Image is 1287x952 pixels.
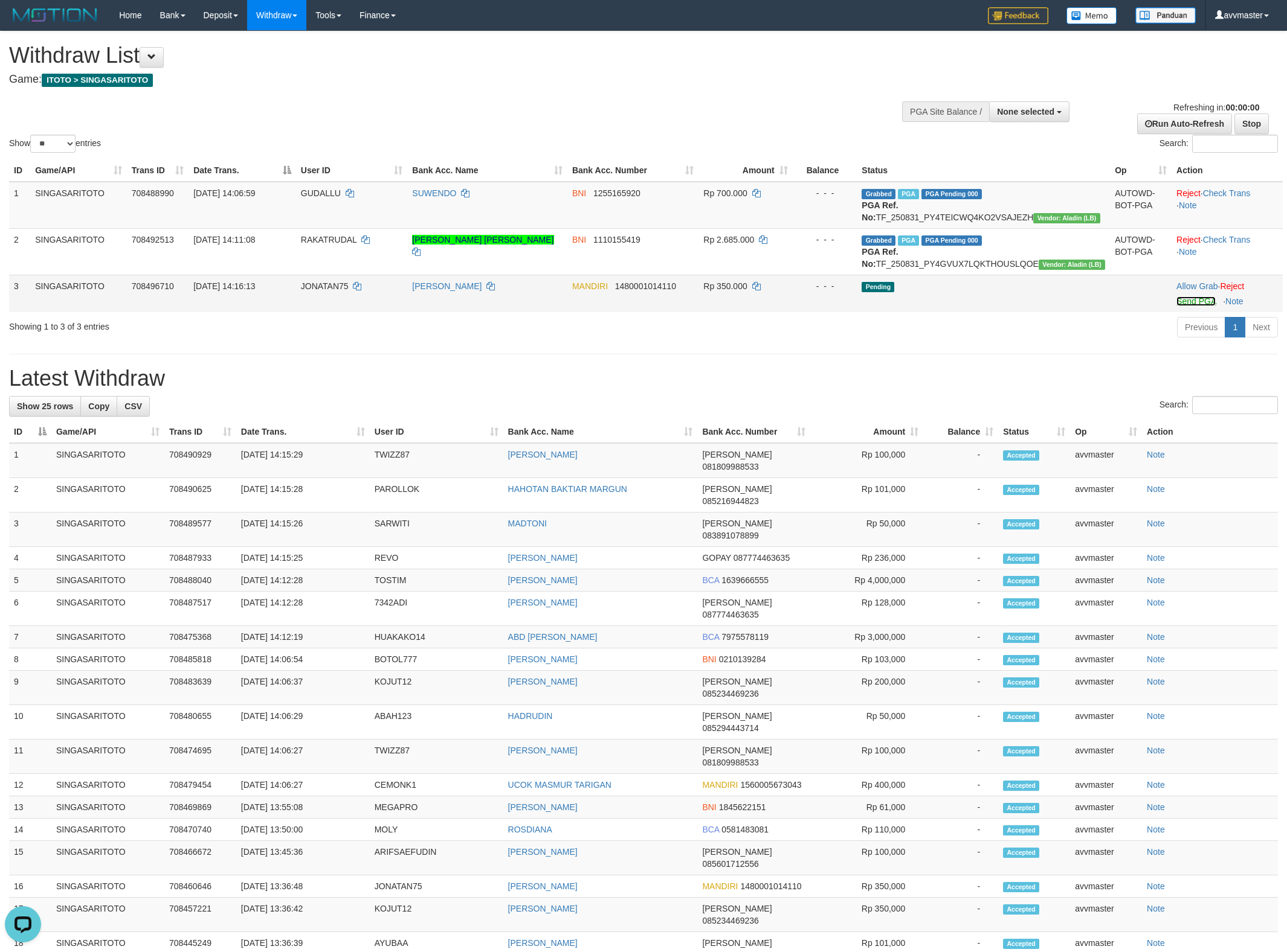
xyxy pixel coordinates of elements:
[236,569,370,592] td: [DATE] 14:12:28
[1147,780,1165,790] a: Note
[923,547,998,569] td: -
[1003,712,1039,722] span: Accepted
[703,188,747,198] span: Rp 700.000
[51,740,164,774] td: SINGASARITOTO
[1110,228,1172,275] td: AUTOWD-BOT-PGA
[1173,103,1259,112] span: Refreshing in:
[508,881,578,891] a: [PERSON_NAME]
[164,740,236,774] td: 708474695
[721,632,769,642] span: Copy 7975578119 to clipboard
[30,228,127,275] td: SINGASARITOTO
[1172,159,1283,182] th: Action
[164,648,236,671] td: 708485818
[370,648,503,671] td: BOTOL777
[503,421,698,443] th: Bank Acc. Name: activate to sort column ascending
[9,796,51,819] td: 13
[702,462,758,471] span: Copy 081809988533 to clipboard
[164,592,236,626] td: 708487517
[9,819,51,841] td: 14
[810,569,923,592] td: Rp 4,000,000
[127,159,189,182] th: Trans ID: activate to sort column ascending
[164,705,236,740] td: 708480655
[1147,450,1165,459] a: Note
[301,188,341,198] span: GUDALLU
[1070,569,1142,592] td: avvmaster
[51,774,164,796] td: SINGASARITOTO
[164,547,236,569] td: 708487933
[508,677,578,686] a: [PERSON_NAME]
[9,671,51,705] td: 9
[508,484,627,494] a: HAHOTAN BAKTIAR MARGUN
[1172,182,1283,229] td: · ·
[1003,746,1039,756] span: Accepted
[1135,7,1196,24] img: panduan.png
[164,421,236,443] th: Trans ID: activate to sort column ascending
[1003,519,1039,529] span: Accepted
[508,553,578,563] a: [PERSON_NAME]
[1147,519,1165,528] a: Note
[9,513,51,547] td: 3
[1142,421,1278,443] th: Action
[236,592,370,626] td: [DATE] 14:12:28
[702,758,758,767] span: Copy 081809988533 to clipboard
[9,74,846,86] h4: Game:
[236,648,370,671] td: [DATE] 14:06:54
[1172,228,1283,275] td: · ·
[164,478,236,513] td: 708490625
[1147,904,1165,913] a: Note
[236,819,370,841] td: [DATE] 13:50:00
[164,626,236,648] td: 708475368
[1147,553,1165,563] a: Note
[117,396,150,417] a: CSV
[236,774,370,796] td: [DATE] 14:06:27
[51,592,164,626] td: SINGASARITOTO
[1176,235,1201,244] a: Reject
[9,396,81,417] a: Show 25 rows
[236,443,370,478] td: [DATE] 14:15:29
[719,802,766,812] span: Copy 1845622151 to clipboard
[51,796,164,819] td: SINGASARITOTO
[1147,575,1165,585] a: Note
[51,443,164,478] td: SINGASARITOTO
[1110,182,1172,229] td: AUTOWD-BOT-PGA
[1203,235,1251,244] a: Check Trans
[1225,103,1259,112] strong: 00:00:00
[898,235,919,246] span: Marked by avvmaster
[1033,213,1100,223] span: Vendor URL: https://dashboard.q2checkout.com/secure
[1003,598,1039,609] span: Accepted
[370,671,503,705] td: KOJUT12
[1003,655,1039,665] span: Accepted
[1070,547,1142,569] td: avvmaster
[9,316,527,333] div: Showing 1 to 3 of 3 entries
[508,904,578,913] a: [PERSON_NAME]
[1147,802,1165,812] a: Note
[508,847,578,857] a: [PERSON_NAME]
[193,235,255,244] span: [DATE] 14:11:08
[1147,677,1165,686] a: Note
[698,159,792,182] th: Amount: activate to sort column ascending
[1003,781,1039,791] span: Accepted
[1147,847,1165,857] a: Note
[857,159,1110,182] th: Status
[508,632,598,642] a: ABD [PERSON_NAME]
[370,443,503,478] td: TWIZZ87
[9,159,30,182] th: ID
[164,796,236,819] td: 708469869
[9,592,51,626] td: 6
[407,159,567,182] th: Bank Acc. Name: activate to sort column ascending
[1003,485,1039,495] span: Accepted
[1147,938,1165,948] a: Note
[923,705,998,740] td: -
[793,159,857,182] th: Balance
[236,626,370,648] td: [DATE] 14:12:19
[923,443,998,478] td: -
[1070,705,1142,740] td: avvmaster
[236,547,370,569] td: [DATE] 14:15:25
[702,780,738,790] span: MANDIRI
[189,159,296,182] th: Date Trans.: activate to sort column descending
[508,519,547,528] a: MADTONI
[164,671,236,705] td: 708483639
[810,478,923,513] td: Rp 101,000
[1179,247,1197,257] a: Note
[1176,188,1201,198] a: Reject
